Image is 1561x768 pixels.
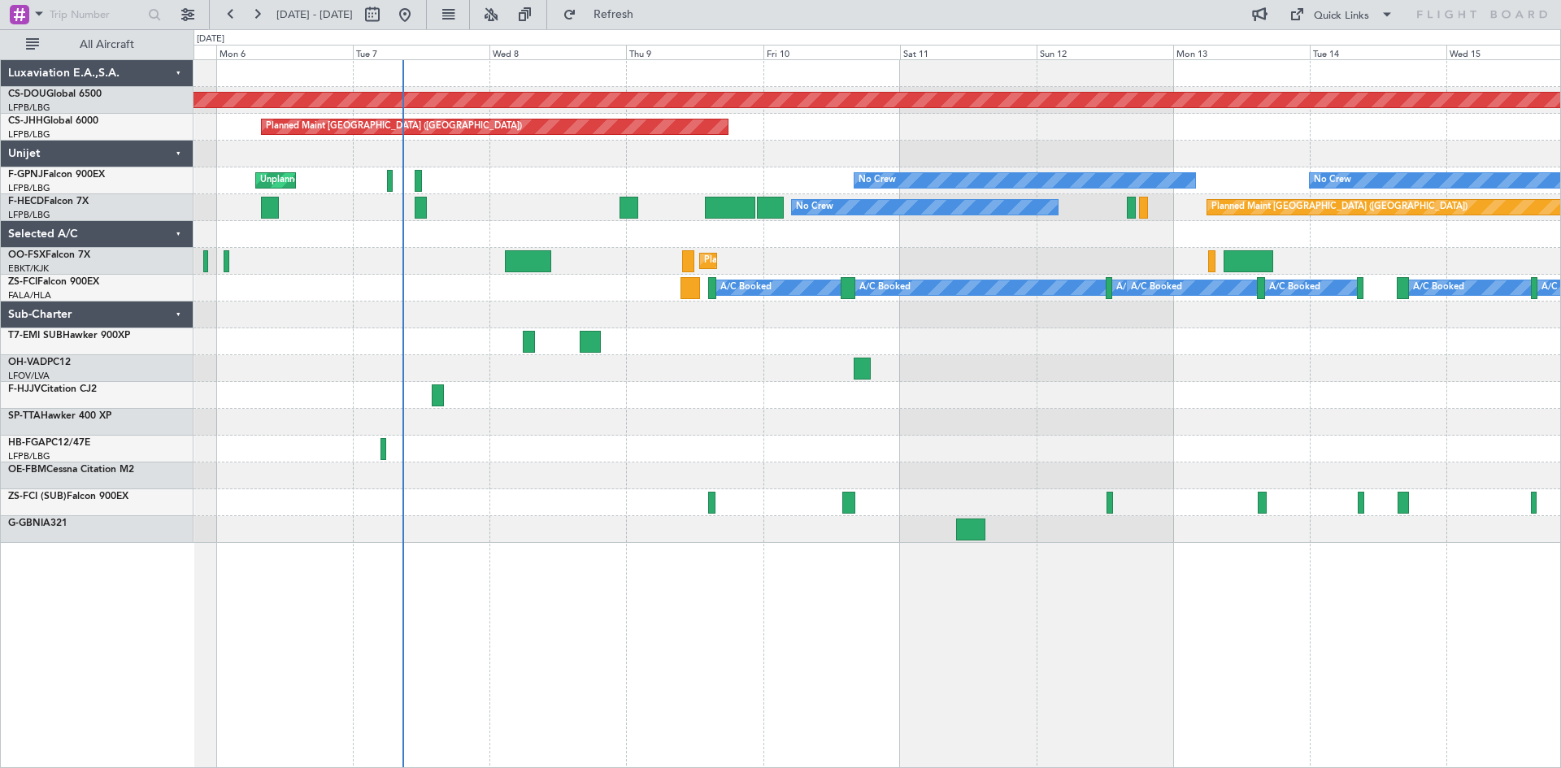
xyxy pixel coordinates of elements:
div: Thu 9 [626,45,763,59]
a: FALA/HLA [8,289,51,302]
div: Planned Maint Kortrijk-[GEOGRAPHIC_DATA] [704,249,894,273]
a: EBKT/KJK [8,263,49,275]
div: Quick Links [1314,8,1369,24]
div: A/C Booked [1116,276,1167,300]
span: Refresh [580,9,648,20]
div: Planned Maint [GEOGRAPHIC_DATA] ([GEOGRAPHIC_DATA]) [1211,195,1468,219]
div: Mon 6 [216,45,353,59]
a: CS-JHHGlobal 6000 [8,116,98,126]
a: LFPB/LBG [8,128,50,141]
span: OO-FSX [8,250,46,260]
a: G-GBNIA321 [8,519,67,528]
div: Planned Maint [GEOGRAPHIC_DATA] ([GEOGRAPHIC_DATA]) [266,115,522,139]
span: HB-FGA [8,438,46,448]
a: ZS-FCI (SUB)Falcon 900EX [8,492,128,501]
a: LFPB/LBG [8,182,50,194]
a: SP-TTAHawker 400 XP [8,411,111,421]
div: Fri 10 [763,45,900,59]
a: LFOV/LVA [8,370,50,382]
div: No Crew [859,168,896,193]
a: OO-FSXFalcon 7X [8,250,90,260]
button: Refresh [555,2,653,28]
div: [DATE] [197,33,224,46]
div: No Crew [796,195,833,219]
div: A/C Booked [1131,276,1182,300]
div: No Crew [1314,168,1351,193]
span: F-GPNJ [8,170,43,180]
button: Quick Links [1281,2,1402,28]
span: G-GBNI [8,519,43,528]
div: Sat 11 [900,45,1037,59]
a: F-HECDFalcon 7X [8,197,89,206]
span: F-HECD [8,197,44,206]
div: Unplanned Maint [GEOGRAPHIC_DATA] ([GEOGRAPHIC_DATA]) [260,168,528,193]
div: A/C Booked [859,276,911,300]
a: HB-FGAPC12/47E [8,438,90,448]
a: LFPB/LBG [8,450,50,462]
div: Tue 14 [1310,45,1446,59]
span: T7-EMI SUB [8,331,63,341]
div: Mon 13 [1173,45,1310,59]
div: Sun 12 [1037,45,1173,59]
div: A/C Booked [1413,276,1464,300]
span: ZS-FCI (SUB) [8,492,67,501]
a: T7-EMI SUBHawker 900XP [8,331,130,341]
span: SP-TTA [8,411,41,421]
span: CS-JHH [8,116,43,126]
span: [DATE] - [DATE] [276,7,353,22]
div: Wed 8 [489,45,626,59]
input: Trip Number [50,2,143,27]
button: All Aircraft [18,32,176,58]
a: OH-VADPC12 [8,358,71,367]
a: ZS-FCIFalcon 900EX [8,277,99,287]
a: CS-DOUGlobal 6500 [8,89,102,99]
a: F-HJJVCitation CJ2 [8,384,97,394]
span: OE-FBM [8,465,46,475]
span: CS-DOU [8,89,46,99]
span: All Aircraft [42,39,172,50]
span: F-HJJV [8,384,41,394]
div: A/C Booked [1269,276,1320,300]
a: LFPB/LBG [8,209,50,221]
span: OH-VAD [8,358,47,367]
span: ZS-FCI [8,277,37,287]
div: Tue 7 [353,45,489,59]
a: F-GPNJFalcon 900EX [8,170,105,180]
a: LFPB/LBG [8,102,50,114]
a: OE-FBMCessna Citation M2 [8,465,134,475]
div: A/C Booked [720,276,772,300]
